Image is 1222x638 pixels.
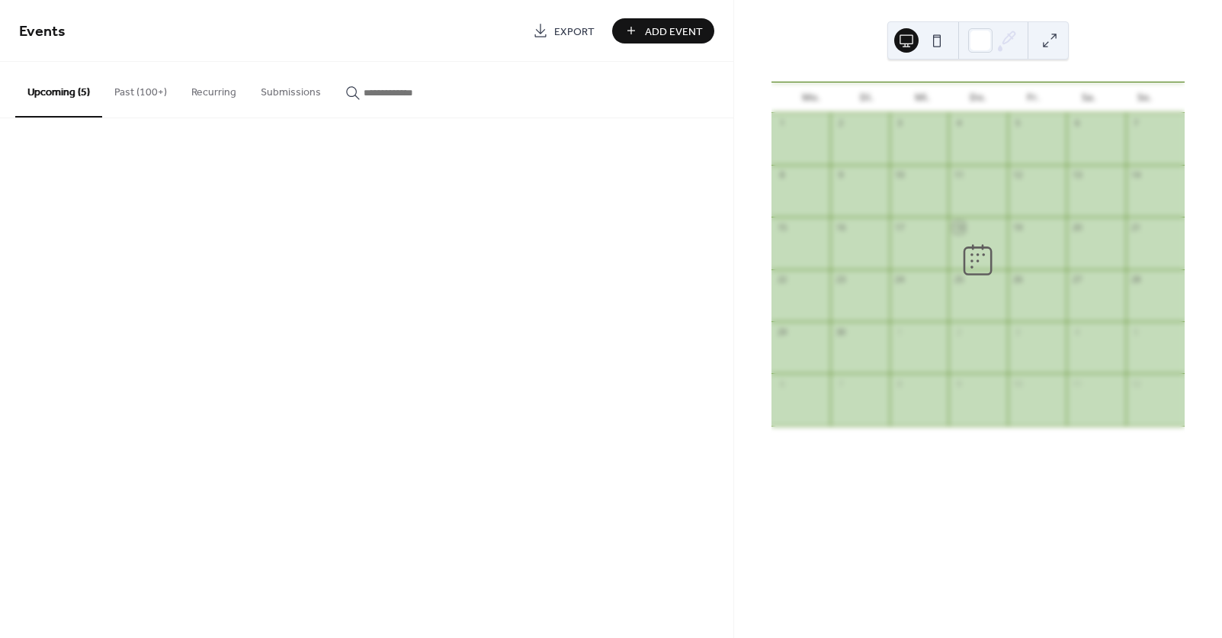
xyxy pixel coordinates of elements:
span: Export [554,24,595,40]
div: 25 [953,274,964,285]
div: 5 [1012,118,1024,129]
div: 12 [1012,169,1024,181]
button: Past (100+) [102,62,179,116]
div: 4 [1071,326,1082,337]
div: 21 [1131,221,1142,233]
div: 7 [1131,118,1142,129]
button: Add Event [612,18,714,43]
span: Events [19,17,66,47]
div: 11 [1071,378,1082,389]
div: 15 [776,221,787,233]
div: 11 [953,169,964,181]
div: 13 [1071,169,1082,181]
div: 22 [776,274,787,285]
div: 20 [1071,221,1082,233]
div: 3 [894,118,906,129]
div: 12 [1131,378,1142,389]
div: 24 [894,274,906,285]
button: Upcoming (5) [15,62,102,118]
div: 2 [835,118,846,129]
div: 7 [835,378,846,389]
div: 10 [1012,378,1024,389]
div: 6 [776,378,787,389]
div: Fr. [1006,82,1061,113]
div: 28 [1131,274,1142,285]
div: 26 [1012,274,1024,285]
span: Add Event [645,24,703,40]
div: 4 [953,118,964,129]
div: 16 [835,221,846,233]
div: Mo. [784,82,839,113]
div: 8 [776,169,787,181]
div: Di. [839,82,895,113]
div: 9 [953,378,964,389]
div: So. [1117,82,1172,113]
div: 23 [835,274,846,285]
div: Do. [950,82,1006,113]
a: Export [521,18,606,43]
div: 19 [1012,221,1024,233]
div: 8 [894,378,906,389]
div: 2 [953,326,964,337]
div: 5 [1131,326,1142,337]
div: 6 [1071,118,1082,129]
div: Mi. [895,82,951,113]
div: 9 [835,169,846,181]
div: Sa. [1061,82,1117,113]
div: 29 [776,326,787,337]
div: 27 [1071,274,1082,285]
div: 14 [1131,169,1142,181]
div: 30 [835,326,846,337]
div: 1 [776,118,787,129]
div: 17 [894,221,906,233]
div: 18 [953,221,964,233]
button: Submissions [249,62,333,116]
div: 10 [894,169,906,181]
div: 1 [894,326,906,337]
div: 3 [1012,326,1024,337]
button: Recurring [179,62,249,116]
